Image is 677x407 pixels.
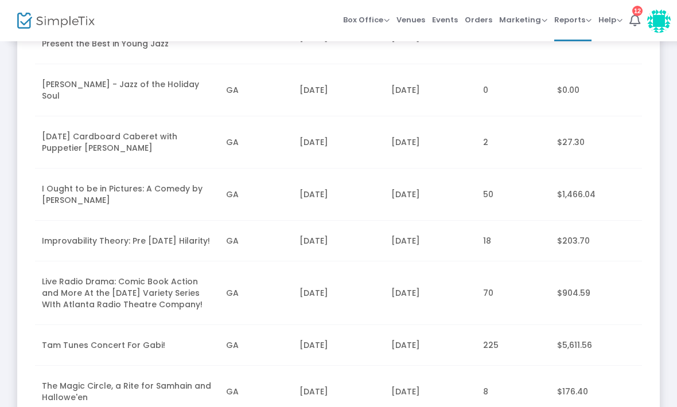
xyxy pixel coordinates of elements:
span: Marketing [499,14,547,25]
div: 12 [632,6,643,16]
td: $904.59 [550,261,642,325]
td: GA [219,221,293,261]
td: GA [219,325,293,366]
td: [DATE] [293,116,384,169]
td: 225 [476,325,550,366]
td: [DATE] [293,325,384,366]
td: $0.00 [550,64,642,116]
span: Help [598,14,622,25]
td: 0 [476,64,550,116]
span: Reports [554,14,592,25]
span: Events [432,5,458,34]
td: Tam Tunes Concert For Gabi! [35,325,219,366]
td: [PERSON_NAME] - Jazz of the Holiday Soul [35,64,219,116]
td: $203.70 [550,221,642,261]
td: [DATE] [293,64,384,116]
span: Orders [465,5,492,34]
td: [DATE] [384,325,476,366]
td: GA [219,64,293,116]
td: 70 [476,261,550,325]
td: 50 [476,169,550,221]
td: [DATE] [384,116,476,169]
td: [DATE] [293,221,384,261]
td: [DATE] Cardboard Caberet with Puppetier [PERSON_NAME] [35,116,219,169]
td: [DATE] [384,261,476,325]
td: GA [219,261,293,325]
span: Box Office [343,14,390,25]
td: GA [219,169,293,221]
td: $5,611.56 [550,325,642,366]
td: [DATE] [293,169,384,221]
td: I Ought to be in Pictures: A Comedy by [PERSON_NAME] [35,169,219,221]
td: 18 [476,221,550,261]
td: 2 [476,116,550,169]
td: [DATE] [384,64,476,116]
td: GA [219,116,293,169]
td: [DATE] [384,169,476,221]
td: $27.30 [550,116,642,169]
td: [DATE] [293,261,384,325]
td: Live Radio Drama: Comic Book Action and More At the [DATE] Variety Series WIth Atlanta Radio Thea... [35,261,219,325]
span: Venues [396,5,425,34]
td: $1,466.04 [550,169,642,221]
td: Improvability Theory: Pre [DATE] Hilarity! [35,221,219,261]
td: [DATE] [384,221,476,261]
